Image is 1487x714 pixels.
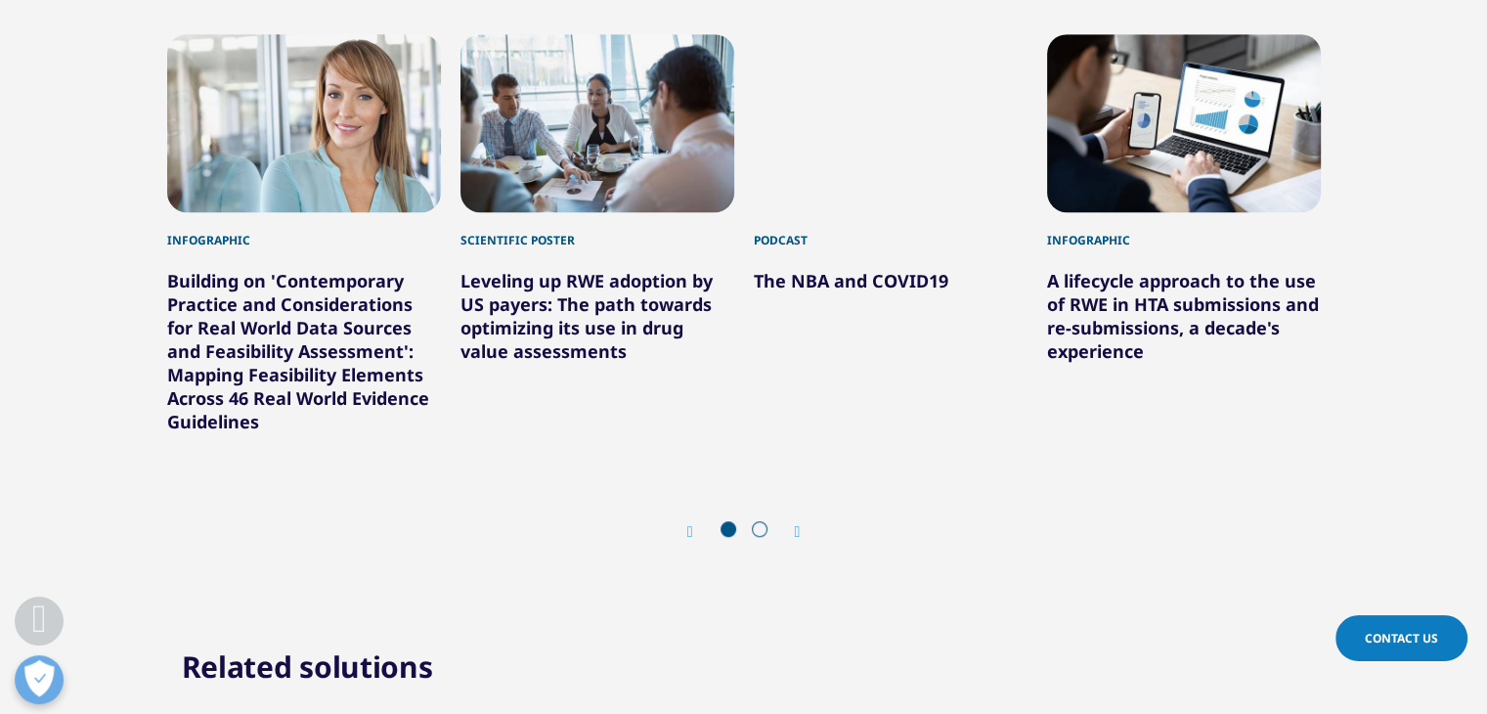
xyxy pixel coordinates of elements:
h2: Related solutions [182,647,433,687]
div: Scientific Poster [460,212,734,249]
a: Contact Us [1335,615,1467,661]
div: Infographic [167,212,441,249]
a: A lifecycle approach to the use of RWE in HTA submissions and re-submissions, a decade's experience [1047,269,1319,363]
div: Previous slide [687,522,713,541]
div: Podcast [754,212,1028,249]
div: 1 / 6 [167,34,441,433]
div: 2 / 6 [460,34,734,433]
div: 3 / 6 [754,34,1028,433]
div: Infographic [1047,212,1321,249]
a: The NBA and COVID19 [754,269,948,292]
span: Contact Us [1365,630,1438,647]
button: Abrir preferencias [15,655,64,704]
a: Building on 'Contemporary Practice and Considerations for Real World Data Sources and Feasibility... [167,269,429,433]
div: 4 / 6 [1047,34,1321,433]
a: Leveling up RWE adoption by US payers: The path towards optimizing its use in drug value assessments [460,269,713,363]
div: Next slide [775,522,801,541]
